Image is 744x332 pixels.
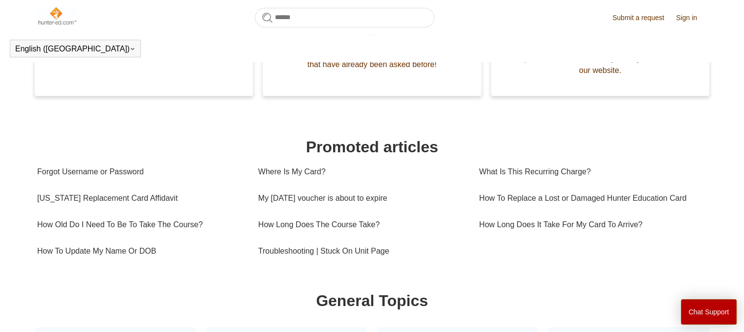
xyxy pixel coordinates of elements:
[37,6,77,25] img: Hunter-Ed Help Center home page
[258,212,465,238] a: How Long Does The Course Take?
[15,45,135,53] button: English ([GEOGRAPHIC_DATA])
[676,13,707,23] a: Sign in
[258,185,465,212] a: My [DATE] voucher is about to expire
[37,135,707,159] h1: Promoted articles
[37,238,244,264] a: How To Update My Name Or DOB
[255,8,434,27] input: Search
[479,212,700,238] a: How Long Does It Take For My Card To Arrive?
[258,238,465,264] a: Troubleshooting | Stuck On Unit Page
[612,13,674,23] a: Submit a request
[37,159,244,185] a: Forgot Username or Password
[37,289,707,312] h1: General Topics
[479,185,700,212] a: How To Replace a Lost or Damaged Hunter Education Card
[258,159,465,185] a: Where Is My Card?
[479,159,700,185] a: What Is This Recurring Charge?
[681,299,737,325] button: Chat Support
[37,212,244,238] a: How Old Do I Need To Be To Take The Course?
[37,185,244,212] a: [US_STATE] Replacement Card Affidavit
